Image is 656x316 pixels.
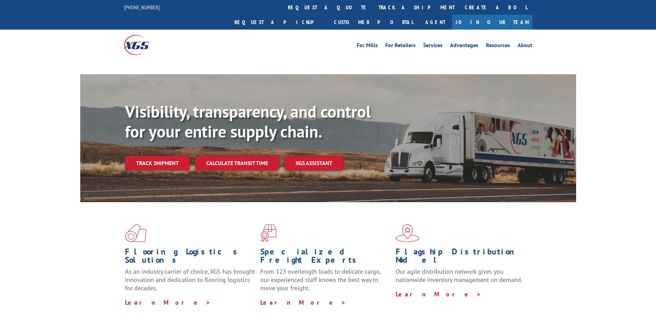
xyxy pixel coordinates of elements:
[518,43,532,50] a: About
[452,15,532,30] a: Join Our Team
[396,224,419,242] img: xgs-icon-flagship-distribution-model-red
[396,268,522,284] span: Our agile distribution network gives you nationwide inventory management on demand.
[260,298,346,306] a: Learn More >
[195,156,279,171] a: Calculate transit time
[357,43,378,50] a: For Mills
[260,224,277,242] img: xgs-icon-focused-on-flooring-red
[125,224,146,242] img: xgs-icon-total-supply-chain-intelligence-red
[396,248,526,268] h1: Flagship Distribution Model
[125,101,371,142] b: Visibility, transparency, and control for your entire supply chain.
[284,156,343,171] a: XGS ASSISTANT
[486,43,510,50] a: Resources
[418,15,452,30] a: Agent
[260,268,391,298] p: From 123 overlength loads to delicate cargo, our experienced staff knows the best way to move you...
[260,248,391,268] h1: Specialized Freight Experts
[329,15,418,30] a: Customer Portal
[229,15,329,30] a: Request a pickup
[125,156,190,170] a: Track shipment
[423,43,442,50] a: Services
[125,248,255,268] h1: Flooring Logistics Solutions
[124,4,160,11] a: [PHONE_NUMBER]
[396,290,481,298] a: Learn More >
[125,268,255,292] span: As an industry carrier of choice, XGS has brought innovation and dedication to flooring logistics...
[125,298,211,306] a: Learn More >
[385,43,416,50] a: For Retailers
[450,43,478,50] a: Advantages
